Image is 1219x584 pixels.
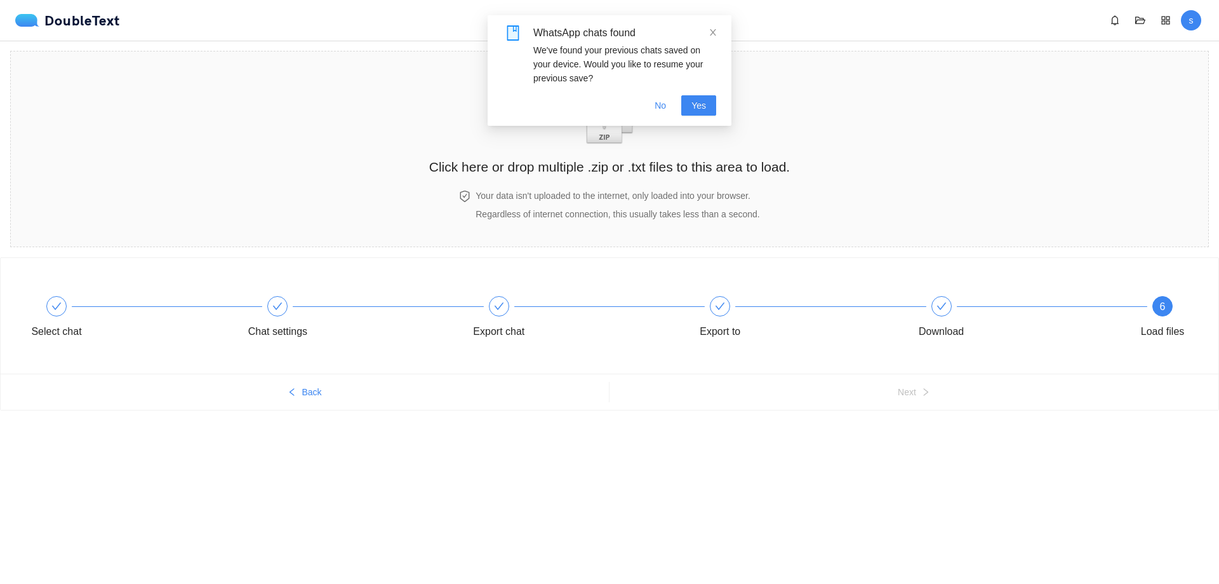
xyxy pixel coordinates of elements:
[1105,15,1124,25] span: bell
[31,322,81,342] div: Select chat
[1,382,609,402] button: leftBack
[1130,10,1150,31] button: folder-open
[1156,10,1176,31] button: appstore
[683,296,904,342] div: Export to
[533,43,716,85] div: We've found your previous chats saved on your device. Would you like to resume your previous save?
[15,14,120,27] a: logoDoubleText
[1126,296,1199,342] div: 6Load files
[905,296,1126,342] div: Download
[1189,10,1194,31] span: s
[700,322,740,342] div: Export to
[51,301,62,311] span: check
[1131,15,1150,25] span: folder-open
[476,209,759,219] span: Regardless of internet connection, this usually takes less than a second.
[936,301,947,311] span: check
[1141,322,1185,342] div: Load files
[533,25,716,41] div: WhatsApp chats found
[609,382,1218,402] button: Nextright
[429,156,790,177] h2: Click here or drop multiple .zip or .txt files to this area to load.
[494,301,504,311] span: check
[476,189,759,203] h4: Your data isn't uploaded to the internet, only loaded into your browser.
[691,98,706,112] span: Yes
[302,385,321,399] span: Back
[505,25,521,41] span: book
[459,191,470,202] span: safety-certificate
[248,322,307,342] div: Chat settings
[1156,15,1175,25] span: appstore
[20,296,241,342] div: Select chat
[288,388,296,398] span: left
[1105,10,1125,31] button: bell
[1160,301,1166,312] span: 6
[462,296,683,342] div: Export chat
[15,14,44,27] img: logo
[644,95,676,116] button: No
[473,322,524,342] div: Export chat
[655,98,666,112] span: No
[715,301,725,311] span: check
[709,28,717,37] span: close
[272,301,283,311] span: check
[919,322,964,342] div: Download
[15,14,120,27] div: DoubleText
[681,95,716,116] button: Yes
[241,296,462,342] div: Chat settings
